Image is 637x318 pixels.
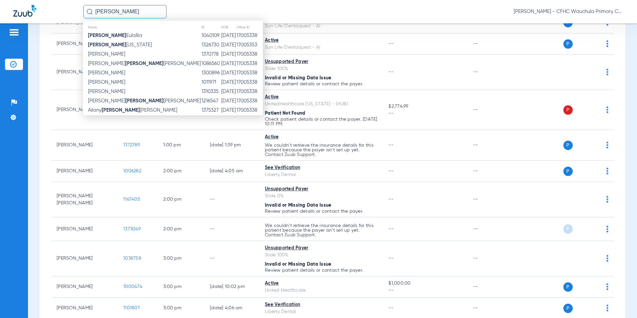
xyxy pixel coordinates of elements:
[388,306,393,310] span: --
[123,227,141,231] span: 1373049
[388,287,462,294] span: --
[606,40,608,47] img: group-dot-blue.svg
[265,308,378,315] div: Liberty Dental
[265,252,378,259] div: Slide 100%
[604,286,637,318] iframe: Chat Widget
[221,24,236,31] th: DOB
[265,209,378,214] p: Review patient details or contact the payer.
[563,39,573,49] span: P
[388,197,393,202] span: --
[265,44,378,51] div: Sun Life/Dentaquest - AI
[468,161,513,182] td: --
[265,262,331,267] span: Invalid or Missing Data Issue
[201,96,221,106] td: 1216547
[563,304,573,313] span: P
[201,68,221,78] td: 1300896
[205,217,260,241] td: --
[236,40,263,50] td: 17005353
[388,227,393,231] span: --
[51,276,118,298] td: [PERSON_NAME]
[265,186,378,193] div: Unsupported Payer
[265,82,378,86] p: Review patient details or contact the payer.
[201,59,221,68] td: 1086560
[236,31,263,40] td: 17005338
[388,41,393,46] span: --
[265,94,378,101] div: Active
[388,110,462,117] span: --
[201,40,221,50] td: 1326730
[468,33,513,55] td: --
[88,33,142,38] span: Eulallia
[13,5,36,17] img: Zuub Logo
[51,217,118,241] td: [PERSON_NAME]
[221,50,236,59] td: [DATE]
[221,40,236,50] td: [DATE]
[125,98,164,103] strong: [PERSON_NAME]
[265,117,378,126] p: Check patient details or contact the payer. [DATE] 10:11 PM.
[236,50,263,59] td: 17005338
[201,106,221,115] td: 1375327
[606,226,608,232] img: group-dot-blue.svg
[201,78,221,87] td: 1011971
[468,55,513,90] td: --
[265,245,378,252] div: Unsupported Payer
[606,255,608,262] img: group-dot-blue.svg
[606,69,608,75] img: group-dot-blue.svg
[51,55,118,90] td: [PERSON_NAME]
[88,108,177,113] span: Ailany [PERSON_NAME]
[388,256,393,261] span: --
[87,9,93,15] img: Search Icon
[388,169,393,173] span: --
[236,24,263,31] th: Office ID
[123,284,142,289] span: 1000474
[88,98,201,103] span: [PERSON_NAME] [PERSON_NAME]
[468,217,513,241] td: --
[51,130,118,161] td: [PERSON_NAME]
[221,115,236,124] td: [DATE]
[205,241,260,276] td: --
[201,24,221,31] th: ID
[236,59,263,68] td: 17005338
[265,287,378,294] div: United Healthcare
[468,276,513,298] td: --
[265,58,378,65] div: Unsupported Payer
[158,130,205,161] td: 1:00 PM
[123,197,140,202] span: 1167405
[88,89,125,94] span: [PERSON_NAME]
[123,169,141,173] span: 1006282
[388,70,393,74] span: --
[83,24,201,31] th: Name
[205,182,260,217] td: --
[201,50,221,59] td: 1370778
[158,161,205,182] td: 2:00 PM
[265,65,378,72] div: Slide 100%
[388,280,462,287] span: $1,000.00
[221,68,236,78] td: [DATE]
[265,223,378,237] p: We couldn’t retrieve the insurance details for this patient because the payer isn’t set up yet. C...
[201,31,221,40] td: 1040109
[265,301,378,308] div: See Verification
[606,283,608,290] img: group-dot-blue.svg
[88,42,126,47] strong: [PERSON_NAME]
[123,306,140,310] span: 1101807
[205,276,260,298] td: [DATE] 10:02 PM
[468,241,513,276] td: --
[236,68,263,78] td: 17005338
[265,171,378,178] div: Liberty Dental
[158,241,205,276] td: 3:00 PM
[563,282,573,292] span: P
[606,142,608,148] img: group-dot-blue.svg
[51,90,118,130] td: [PERSON_NAME]
[88,52,125,57] span: [PERSON_NAME]
[221,87,236,96] td: [DATE]
[88,33,126,38] strong: [PERSON_NAME]
[563,167,573,176] span: P
[158,217,205,241] td: 2:00 PM
[201,115,221,124] td: 1327541
[265,76,331,80] span: Invalid or Missing Data Issue
[51,241,118,276] td: [PERSON_NAME]
[265,280,378,287] div: Active
[468,182,513,217] td: --
[265,143,378,157] p: We couldn’t retrieve the insurance details for this patient because the payer isn’t set up yet. C...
